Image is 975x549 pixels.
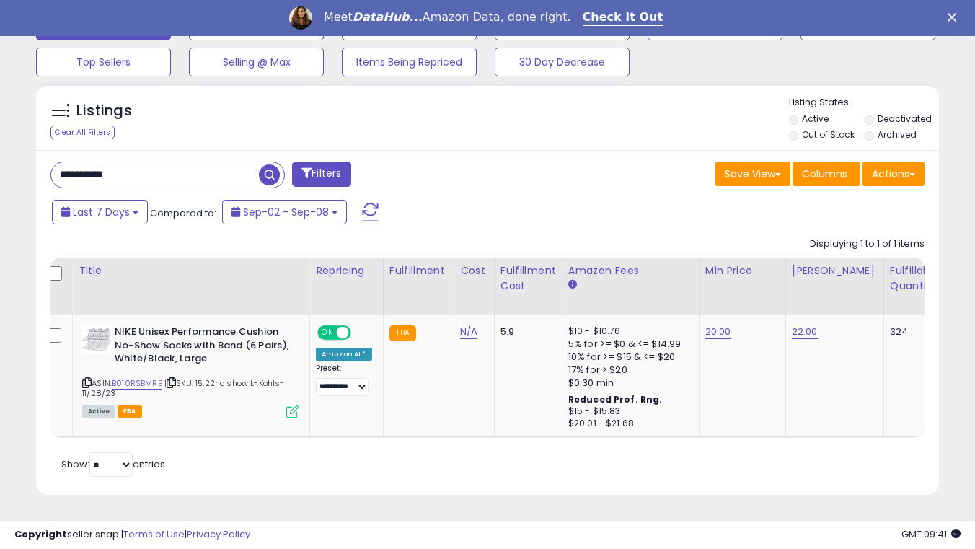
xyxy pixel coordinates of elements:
[36,48,171,76] button: Top Sellers
[793,162,860,186] button: Columns
[289,6,312,30] img: Profile image for Georgie
[495,48,630,76] button: 30 Day Decrease
[82,377,285,399] span: | SKU: 15.22no show L-Kohls-11/28/23
[802,113,829,125] label: Active
[568,364,688,377] div: 17% for > $20
[189,48,324,76] button: Selling @ Max
[568,418,688,430] div: $20.01 - $21.68
[112,377,162,390] a: B010RSBMRE
[14,528,250,542] div: seller snap | |
[115,325,290,369] b: NIKE Unisex Performance Cushion No-Show Socks with Band (6 Pairs), White/Black, Large
[349,327,372,339] span: OFF
[353,10,423,24] i: DataHub...
[82,405,115,418] span: All listings currently available for purchase on Amazon
[316,263,377,278] div: Repricing
[500,263,556,294] div: Fulfillment Cost
[890,325,935,338] div: 324
[82,325,299,416] div: ASIN:
[316,364,372,396] div: Preset:
[878,128,917,141] label: Archived
[460,325,477,339] a: N/A
[715,162,790,186] button: Save View
[705,263,780,278] div: Min Price
[342,48,477,76] button: Items Being Repriced
[243,205,329,219] span: Sep-02 - Sep-08
[76,101,132,121] h5: Listings
[568,377,688,390] div: $0.30 min
[568,263,693,278] div: Amazon Fees
[705,325,731,339] a: 20.00
[460,263,488,278] div: Cost
[948,13,962,22] div: Close
[568,405,688,418] div: $15 - $15.83
[389,325,416,341] small: FBA
[862,162,925,186] button: Actions
[901,527,961,541] span: 2025-09-16 09:41 GMT
[187,527,250,541] a: Privacy Policy
[73,205,130,219] span: Last 7 Days
[50,126,115,139] div: Clear All Filters
[150,206,216,220] span: Compared to:
[316,348,372,361] div: Amazon AI *
[810,237,925,251] div: Displaying 1 to 1 of 1 items
[319,327,337,339] span: ON
[802,167,847,181] span: Columns
[792,263,878,278] div: [PERSON_NAME]
[14,527,67,541] strong: Copyright
[789,96,939,110] p: Listing States:
[222,200,347,224] button: Sep-02 - Sep-08
[324,10,571,25] div: Meet Amazon Data, done right.
[292,162,350,187] button: Filters
[118,405,142,418] span: FBA
[568,351,688,364] div: 10% for >= $15 & <= $20
[568,278,577,291] small: Amazon Fees.
[878,113,932,125] label: Deactivated
[802,128,855,141] label: Out of Stock
[568,325,688,338] div: $10 - $10.76
[583,10,663,26] a: Check It Out
[568,393,663,405] b: Reduced Prof. Rng.
[389,263,448,278] div: Fulfillment
[123,527,185,541] a: Terms of Use
[792,325,818,339] a: 22.00
[61,457,165,471] span: Show: entries
[890,263,940,294] div: Fulfillable Quantity
[52,200,148,224] button: Last 7 Days
[79,263,304,278] div: Title
[82,325,111,354] img: 51YiffUOlBL._SL40_.jpg
[500,325,551,338] div: 5.9
[568,338,688,351] div: 5% for >= $0 & <= $14.99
